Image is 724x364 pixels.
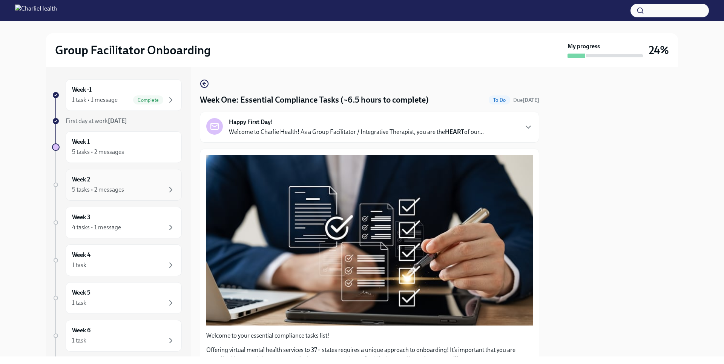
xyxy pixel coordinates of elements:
p: Welcome to your essential compliance tasks list! [206,332,533,340]
p: Welcome to Charlie Health! As a Group Facilitator / Integrative Therapist, you are the of our... [229,128,484,136]
a: Week 51 task [52,282,182,314]
span: Complete [133,97,163,103]
a: Week 34 tasks • 1 message [52,207,182,238]
a: Week 61 task [52,320,182,352]
button: Zoom image [206,155,533,326]
span: October 6th, 2025 09:00 [513,97,539,104]
h6: Week 6 [72,326,90,335]
div: 1 task [72,299,86,307]
div: 1 task [72,261,86,269]
h6: Week 3 [72,213,90,221]
div: 1 task [72,336,86,345]
span: First day at work [66,117,127,124]
h6: Week 2 [72,175,90,184]
strong: Happy First Day! [229,118,273,126]
h6: Week 1 [72,138,90,146]
a: Week 15 tasks • 2 messages [52,131,182,163]
div: 1 task • 1 message [72,96,118,104]
img: CharlieHealth [15,5,57,17]
span: Due [513,97,539,103]
a: Week 25 tasks • 2 messages [52,169,182,201]
h3: 24% [649,43,669,57]
a: Week -11 task • 1 messageComplete [52,79,182,111]
h6: Week 5 [72,289,90,297]
div: 5 tasks • 2 messages [72,186,124,194]
a: Week 41 task [52,244,182,276]
span: To Do [489,97,510,103]
div: 4 tasks • 1 message [72,223,121,232]
h4: Week One: Essential Compliance Tasks (~6.5 hours to complete) [200,94,429,106]
strong: [DATE] [523,97,539,103]
h2: Group Facilitator Onboarding [55,43,211,58]
a: First day at work[DATE] [52,117,182,125]
strong: My progress [568,42,600,51]
h6: Week -1 [72,86,92,94]
div: 5 tasks • 2 messages [72,148,124,156]
h6: Week 4 [72,251,90,259]
strong: [DATE] [108,117,127,124]
p: Offering virtual mental health services to 37+ states requires a unique approach to onboarding! I... [206,346,533,362]
strong: HEART [445,128,464,135]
